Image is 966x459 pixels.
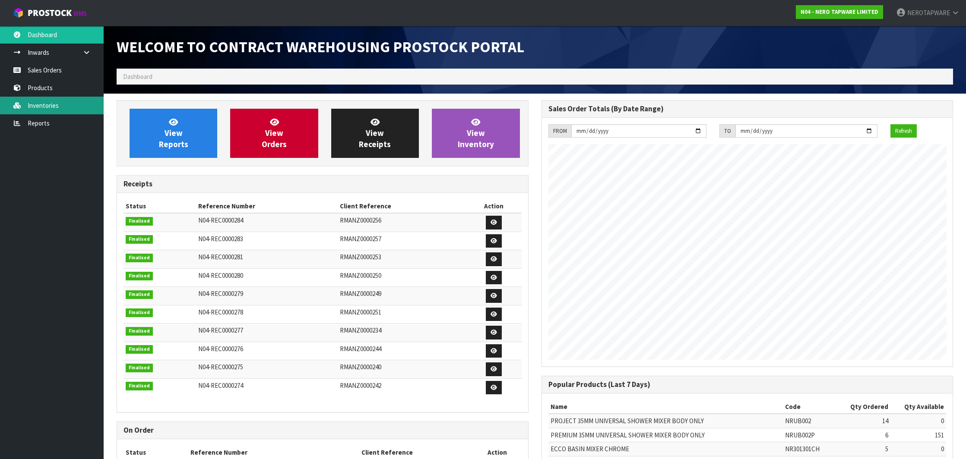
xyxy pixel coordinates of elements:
th: Action [466,199,521,213]
td: 151 [890,428,946,442]
span: RMANZ0000256 [340,216,381,224]
span: RMANZ0000240 [340,363,381,371]
td: 5 [837,442,890,456]
span: Welcome to Contract Warehousing ProStock Portal [117,37,524,57]
span: Finalised [126,327,153,336]
td: 0 [890,442,946,456]
strong: N04 - NERO TAPWARE LIMITED [801,8,878,16]
td: NRUB002 [783,414,837,428]
a: ViewInventory [432,109,519,158]
span: RMANZ0000244 [340,345,381,353]
span: Dashboard [123,72,152,81]
span: View Inventory [458,117,494,149]
span: N04-REC0000280 [198,271,243,280]
td: NR301301CH [783,442,837,456]
td: 14 [837,414,890,428]
small: WMS [73,9,87,18]
span: View Reports [159,117,188,149]
span: Finalised [126,382,153,390]
th: Code [783,400,837,414]
span: Finalised [126,235,153,244]
span: View Orders [262,117,287,149]
img: cube-alt.png [13,7,24,18]
span: N04-REC0000283 [198,235,243,243]
td: 0 [890,414,946,428]
span: N04-REC0000277 [198,326,243,334]
span: Finalised [126,254,153,262]
a: ViewReports [130,109,217,158]
span: View Receipts [359,117,391,149]
h3: Receipts [124,180,522,188]
a: ViewReceipts [331,109,419,158]
span: RMANZ0000234 [340,326,381,334]
a: ViewOrders [230,109,318,158]
span: RMANZ0000257 [340,235,381,243]
span: Finalised [126,290,153,299]
th: Qty Ordered [837,400,890,414]
span: Finalised [126,364,153,372]
h3: Popular Products (Last 7 Days) [548,380,947,389]
span: N04-REC0000279 [198,289,243,298]
span: Finalised [126,345,153,354]
th: Status [124,199,196,213]
span: RMANZ0000249 [340,289,381,298]
th: Qty Available [890,400,946,414]
span: RMANZ0000250 [340,271,381,280]
h3: On Order [124,426,522,434]
div: TO [719,124,735,138]
span: N04-REC0000275 [198,363,243,371]
span: Finalised [126,308,153,317]
span: N04-REC0000284 [198,216,243,224]
span: ProStock [28,7,72,19]
span: RMANZ0000251 [340,308,381,316]
span: N04-REC0000274 [198,381,243,390]
span: Finalised [126,217,153,226]
div: FROM [548,124,571,138]
span: Finalised [126,272,153,280]
span: RMANZ0000242 [340,381,381,390]
th: Reference Number [196,199,338,213]
span: N04-REC0000278 [198,308,243,316]
td: ECCO BASIN MIXER CHROME [548,442,783,456]
td: NRUB002P [783,428,837,442]
td: 6 [837,428,890,442]
span: RMANZ0000253 [340,253,381,261]
h3: Sales Order Totals (By Date Range) [548,105,947,113]
td: PROJECT 35MM UNIVERSAL SHOWER MIXER BODY ONLY [548,414,783,428]
span: N04-REC0000276 [198,345,243,353]
button: Refresh [890,124,917,138]
th: Name [548,400,783,414]
span: NEROTAPWARE [907,9,950,17]
td: PREMIUM 35MM UNIVERSAL SHOWER MIXER BODY ONLY [548,428,783,442]
th: Client Reference [338,199,466,213]
span: N04-REC0000281 [198,253,243,261]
